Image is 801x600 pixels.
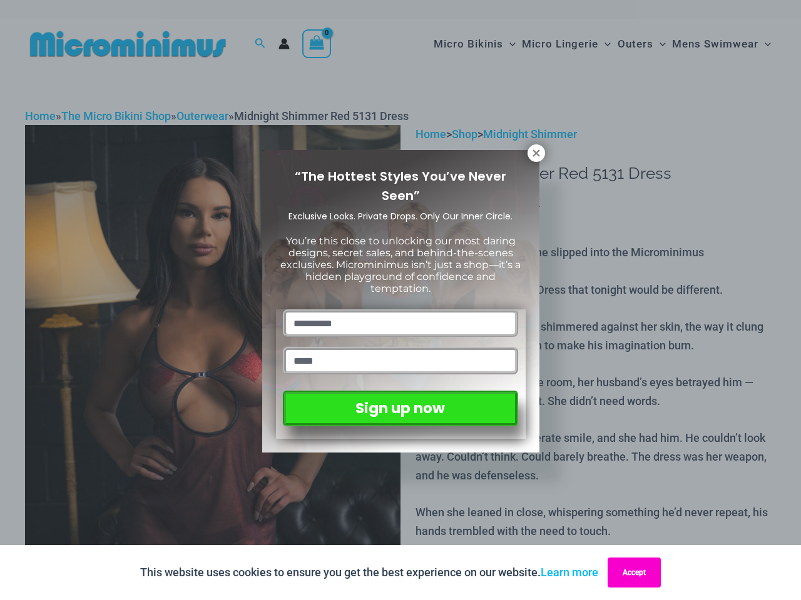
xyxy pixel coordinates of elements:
[608,557,661,587] button: Accept
[283,391,518,426] button: Sign up now
[295,167,506,204] span: “The Hottest Styles You’ve Never Seen”
[541,566,598,579] a: Learn more
[528,144,545,162] button: Close
[140,563,598,582] p: This website uses cookies to ensure you get the best experience on our website.
[280,235,521,295] span: You’re this close to unlocking our most daring designs, secret sales, and behind-the-scenes exclu...
[288,210,513,222] span: Exclusive Looks. Private Drops. Only Our Inner Circle.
